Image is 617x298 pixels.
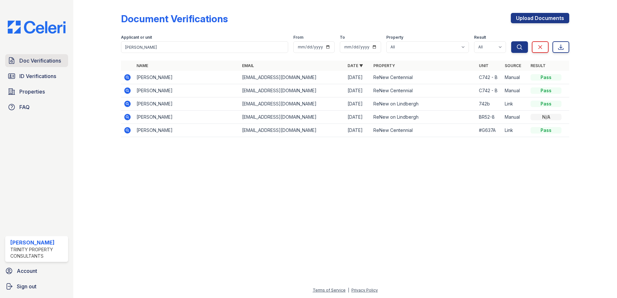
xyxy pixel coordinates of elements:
[502,84,528,97] td: Manual
[345,71,371,84] td: [DATE]
[345,111,371,124] td: [DATE]
[476,124,502,137] td: #G637A
[371,111,476,124] td: ReNew on Lindbergh
[17,267,37,275] span: Account
[476,84,502,97] td: C742 - B
[371,71,476,84] td: ReNew Centennial
[242,63,254,68] a: Email
[531,114,561,120] div: N/A
[5,101,68,114] a: FAQ
[345,97,371,111] td: [DATE]
[5,70,68,83] a: ID Verifications
[351,288,378,293] a: Privacy Policy
[134,97,239,111] td: [PERSON_NAME]
[239,71,345,84] td: [EMAIL_ADDRESS][DOMAIN_NAME]
[134,71,239,84] td: [PERSON_NAME]
[134,124,239,137] td: [PERSON_NAME]
[476,111,502,124] td: BR52-8
[3,264,71,277] a: Account
[348,288,349,293] div: |
[239,97,345,111] td: [EMAIL_ADDRESS][DOMAIN_NAME]
[5,85,68,98] a: Properties
[476,71,502,84] td: C742 - B
[19,72,56,80] span: ID Verifications
[502,97,528,111] td: Link
[19,57,61,65] span: Doc Verifications
[531,101,561,107] div: Pass
[121,41,288,53] input: Search by name, email, or unit number
[531,87,561,94] div: Pass
[17,283,36,290] span: Sign out
[505,63,521,68] a: Source
[3,280,71,293] a: Sign out
[239,124,345,137] td: [EMAIL_ADDRESS][DOMAIN_NAME]
[371,124,476,137] td: ReNew Centennial
[345,84,371,97] td: [DATE]
[474,35,486,40] label: Result
[531,63,546,68] a: Result
[10,246,66,259] div: Trinity Property Consultants
[313,288,346,293] a: Terms of Service
[531,127,561,134] div: Pass
[371,84,476,97] td: ReNew Centennial
[479,63,489,68] a: Unit
[373,63,395,68] a: Property
[293,35,303,40] label: From
[137,63,148,68] a: Name
[121,35,152,40] label: Applicant or unit
[134,111,239,124] td: [PERSON_NAME]
[134,84,239,97] td: [PERSON_NAME]
[371,97,476,111] td: ReNew on Lindbergh
[19,103,30,111] span: FAQ
[10,239,66,246] div: [PERSON_NAME]
[239,84,345,97] td: [EMAIL_ADDRESS][DOMAIN_NAME]
[502,124,528,137] td: Link
[476,97,502,111] td: 742b
[502,71,528,84] td: Manual
[531,74,561,81] div: Pass
[386,35,403,40] label: Property
[511,13,569,23] a: Upload Documents
[5,54,68,67] a: Doc Verifications
[502,111,528,124] td: Manual
[239,111,345,124] td: [EMAIL_ADDRESS][DOMAIN_NAME]
[3,21,71,34] img: CE_Logo_Blue-a8612792a0a2168367f1c8372b55b34899dd931a85d93a1a3d3e32e68fde9ad4.png
[345,124,371,137] td: [DATE]
[340,35,345,40] label: To
[121,13,228,25] div: Document Verifications
[348,63,363,68] a: Date ▼
[19,88,45,95] span: Properties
